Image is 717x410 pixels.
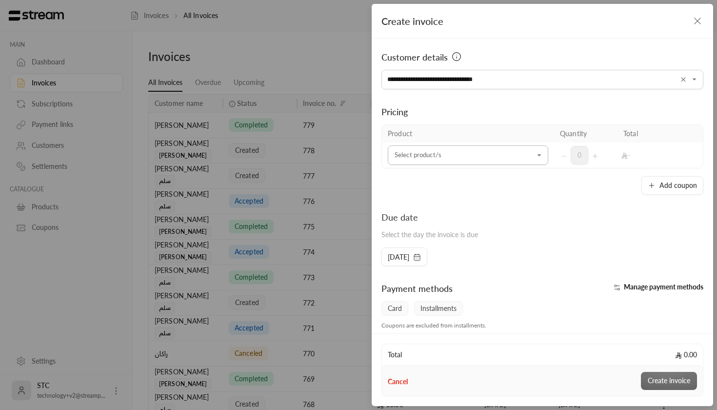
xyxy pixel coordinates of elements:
button: Add coupon [641,176,703,195]
th: Total [617,125,681,143]
span: 0 [571,146,588,164]
button: Open [534,149,545,161]
div: Pricing [381,105,703,119]
span: Total [388,350,402,360]
span: Create invoice [381,15,443,27]
span: 0.00 [675,350,697,360]
button: Clear [677,74,689,85]
td: - [617,143,681,168]
button: Open [689,74,700,85]
span: Customer details [381,50,448,64]
table: Selected Products [381,124,703,168]
span: Card [381,301,408,316]
th: Product [382,125,554,143]
div: Due date [381,210,478,224]
span: Payment methods [381,283,453,294]
button: Cancel [388,377,408,387]
span: Installments [414,301,463,316]
span: Select the day the invoice is due [381,230,478,239]
span: Manage payment methods [624,283,703,291]
span: [DATE] [388,252,409,262]
th: Quantity [554,125,617,143]
div: Coupons are excluded from installments. [377,322,708,329]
